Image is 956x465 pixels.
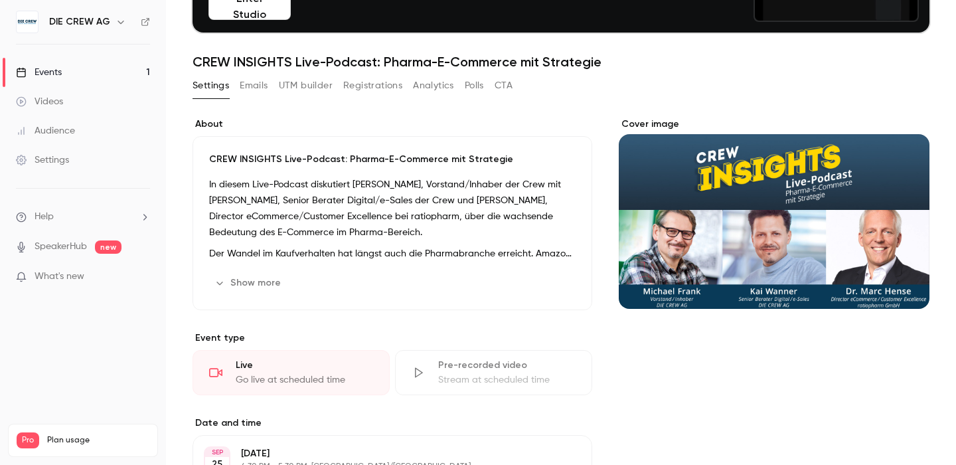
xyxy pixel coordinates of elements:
[193,331,592,345] p: Event type
[209,272,289,294] button: Show more
[17,11,38,33] img: DIE CREW AG
[209,177,576,240] p: In diesem Live-Podcast diskutiert [PERSON_NAME], Vorstand/Inhaber der Crew mit [PERSON_NAME], Sen...
[193,54,929,70] h1: CREW INSIGHTS Live-Podcast: Pharma-E-Commerce mit Strategie
[16,210,150,224] li: help-dropdown-opener
[205,448,229,457] div: SEP
[193,118,592,131] label: About
[438,359,576,372] div: Pre-recorded video
[236,359,373,372] div: Live
[35,210,54,224] span: Help
[465,75,484,96] button: Polls
[619,118,929,131] label: Cover image
[240,75,268,96] button: Emails
[413,75,454,96] button: Analytics
[35,240,87,254] a: SpeakerHub
[134,271,150,283] iframe: Noticeable Trigger
[209,153,576,166] p: CREW INSIGHTS Live-Podcast: Pharma-E-Commerce mit Strategie
[95,240,121,254] span: new
[193,350,390,395] div: LiveGo live at scheduled time
[16,124,75,138] div: Audience
[438,373,576,387] div: Stream at scheduled time
[236,373,373,387] div: Go live at scheduled time
[279,75,333,96] button: UTM builder
[47,435,149,446] span: Plan usage
[16,153,69,167] div: Settings
[241,447,522,460] p: [DATE]
[35,270,84,284] span: What's new
[395,350,592,395] div: Pre-recorded videoStream at scheduled time
[49,15,110,29] h6: DIE CREW AG
[16,66,62,79] div: Events
[209,246,576,262] p: Der Wandel im Kaufverhalten hat längst auch die Pharmabranche erreicht. Amazon, Online-Apotheken ...
[193,417,592,430] label: Date and time
[193,75,229,96] button: Settings
[495,75,513,96] button: CTA
[16,95,63,108] div: Videos
[17,432,39,448] span: Pro
[343,75,402,96] button: Registrations
[619,118,929,309] section: Cover image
